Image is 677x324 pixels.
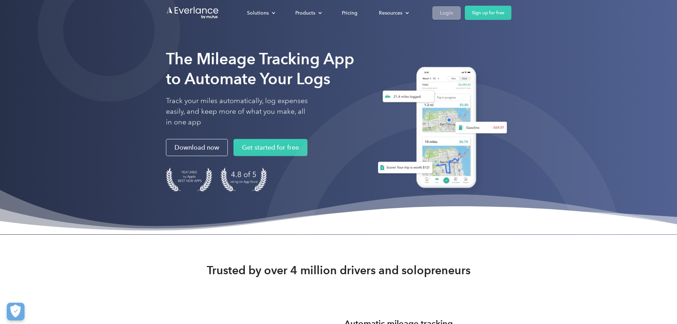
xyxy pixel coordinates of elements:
[465,6,511,20] a: Sign up for free
[372,7,415,19] div: Resources
[369,62,511,196] img: Everlance, mileage tracker app, expense tracking app
[207,263,471,277] strong: Trusted by over 4 million drivers and solopreneurs
[233,139,307,156] a: Get started for free
[440,9,453,17] div: Login
[247,9,269,17] div: Solutions
[166,6,219,20] a: Go to homepage
[295,9,315,17] div: Products
[335,7,365,19] a: Pricing
[166,168,212,191] img: Badge for Featured by Apple Best New Apps
[240,7,281,19] div: Solutions
[379,9,402,17] div: Resources
[166,49,354,88] strong: The Mileage Tracking App to Automate Your Logs
[166,139,228,156] a: Download now
[166,96,308,128] p: Track your miles automatically, log expenses easily, and keep more of what you make, all in one app
[432,6,461,20] a: Login
[221,168,267,191] img: 4.9 out of 5 stars on the app store
[288,7,328,19] div: Products
[7,303,25,320] button: Cookies Settings
[342,9,358,17] div: Pricing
